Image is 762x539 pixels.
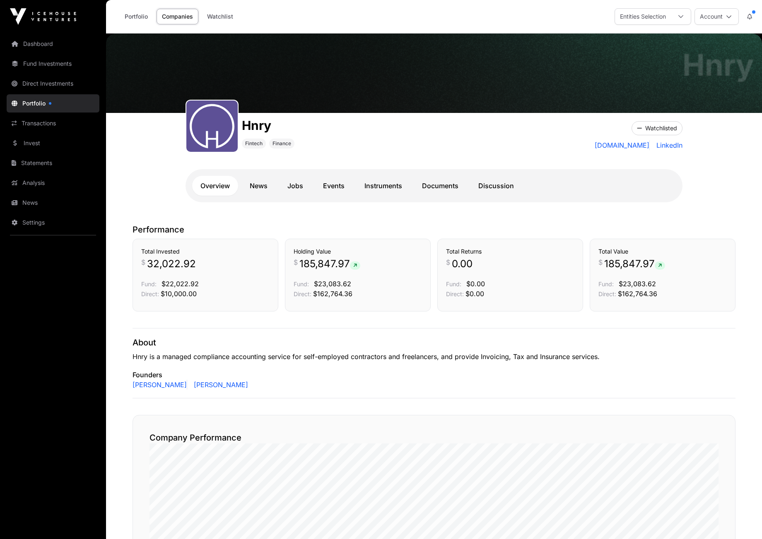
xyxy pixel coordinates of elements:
[192,176,676,196] nav: Tabs
[272,140,291,147] span: Finance
[279,176,311,196] a: Jobs
[190,104,234,149] img: Hnry.svg
[161,290,197,298] span: $10,000.00
[150,432,719,443] h2: Company Performance
[294,257,298,267] span: $
[7,213,99,232] a: Settings
[141,290,159,297] span: Direct:
[294,247,422,256] h3: Holding Value
[141,280,157,287] span: Fund:
[619,280,656,288] span: $23,083.62
[465,290,484,298] span: $0.00
[7,55,99,73] a: Fund Investments
[147,257,196,271] span: 32,022.92
[598,247,727,256] h3: Total Value
[446,290,464,297] span: Direct:
[682,50,754,80] h1: Hnry
[241,176,276,196] a: News
[294,280,309,287] span: Fund:
[7,134,99,152] a: Invest
[133,224,735,235] p: Performance
[119,9,153,24] a: Portfolio
[466,280,485,288] span: $0.00
[157,9,198,24] a: Companies
[242,118,294,133] h1: Hnry
[721,499,762,539] iframe: Chat Widget
[598,257,603,267] span: $
[595,140,650,150] a: [DOMAIN_NAME]
[414,176,467,196] a: Documents
[615,9,671,24] div: Entities Selection
[202,9,239,24] a: Watchlist
[446,280,461,287] span: Fund:
[10,8,76,25] img: Icehouse Ventures Logo
[313,290,352,298] span: $162,764.36
[7,114,99,132] a: Transactions
[7,74,99,93] a: Direct Investments
[141,247,270,256] h3: Total Invested
[190,380,248,390] a: [PERSON_NAME]
[245,140,263,147] span: Fintech
[598,290,616,297] span: Direct:
[7,94,99,113] a: Portfolio
[598,280,614,287] span: Fund:
[7,174,99,192] a: Analysis
[133,337,735,348] p: About
[618,290,657,298] span: $162,764.36
[632,121,682,135] button: Watchlisted
[162,280,199,288] span: $22,022.92
[7,194,99,212] a: News
[604,257,665,271] span: 185,847.97
[299,257,360,271] span: 185,847.97
[653,140,682,150] a: LinkedIn
[7,154,99,172] a: Statements
[446,247,574,256] h3: Total Returns
[294,290,311,297] span: Direct:
[133,380,187,390] a: [PERSON_NAME]
[315,176,353,196] a: Events
[446,257,450,267] span: $
[470,176,522,196] a: Discussion
[7,35,99,53] a: Dashboard
[133,352,735,362] p: Hnry is a managed compliance accounting service for self-employed contractors and freelancers, an...
[106,34,762,113] img: Hnry
[133,370,735,380] p: Founders
[192,176,238,196] a: Overview
[141,257,145,267] span: $
[314,280,351,288] span: $23,083.62
[694,8,739,25] button: Account
[356,176,410,196] a: Instruments
[452,257,473,271] span: 0.00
